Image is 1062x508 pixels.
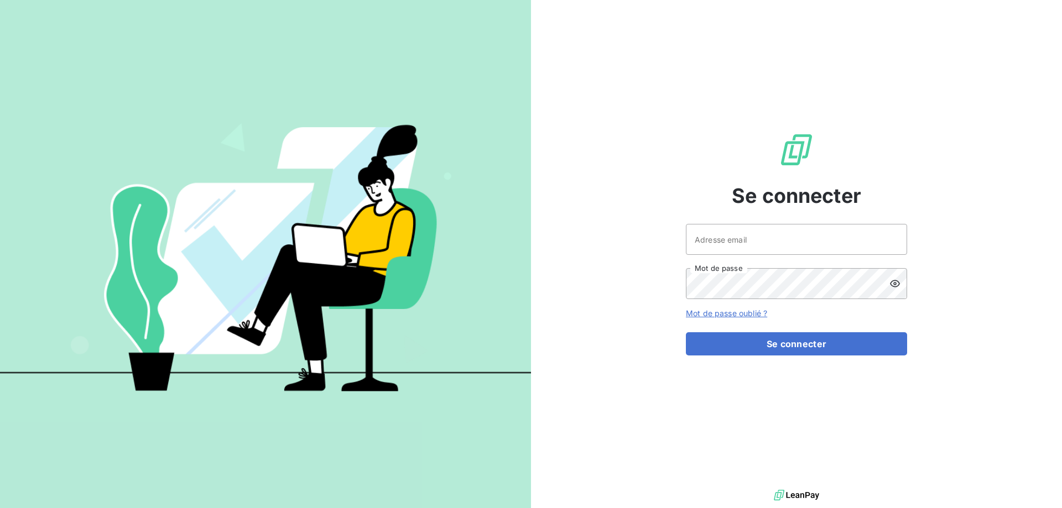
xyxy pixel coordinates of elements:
[686,332,907,355] button: Se connecter
[774,487,819,504] img: logo
[686,308,767,318] a: Mot de passe oublié ?
[686,224,907,255] input: placeholder
[732,181,861,211] span: Se connecter
[779,132,814,167] img: Logo LeanPay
